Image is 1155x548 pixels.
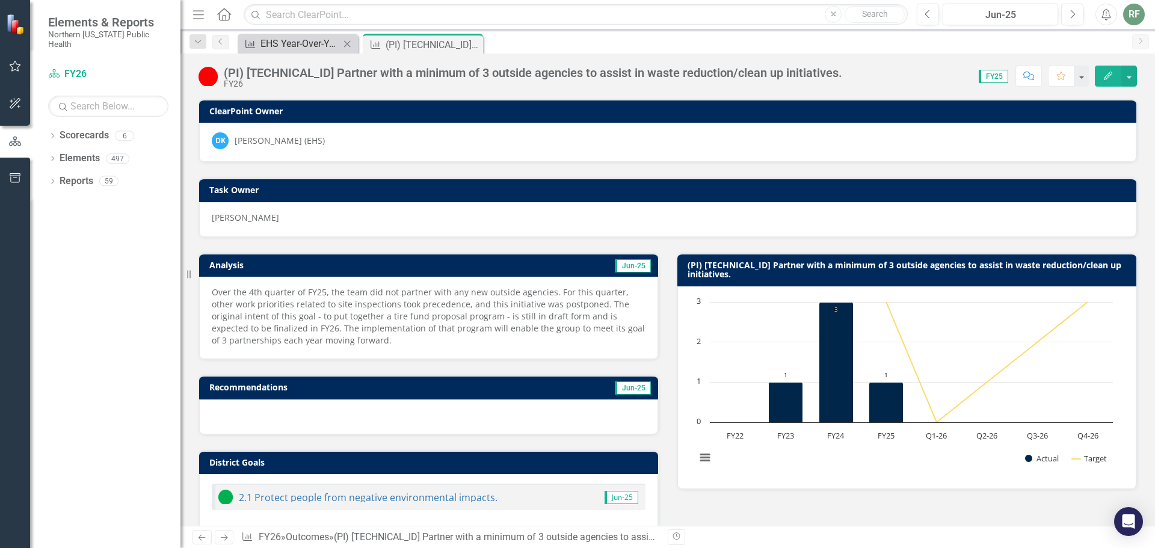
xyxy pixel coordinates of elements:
div: 497 [106,153,129,164]
text: 0 [697,416,701,426]
a: 2.1 Protect people from negative environmental impacts. [239,491,497,504]
a: FY26 [48,67,168,81]
a: Reports [60,174,93,188]
text: FY22 [727,430,744,441]
div: 59 [99,176,119,186]
input: Search ClearPoint... [244,4,908,25]
img: On Target [218,490,233,504]
path: FY25, 1. Actual. [869,382,904,422]
div: Chart. Highcharts interactive chart. [690,296,1124,476]
path: FY23, 1. Actual. [769,382,803,422]
span: Elements & Reports [48,15,168,29]
span: Jun-25 [615,381,651,395]
span: Jun-25 [615,259,651,272]
span: Search [862,9,888,19]
h3: Recommendations [209,383,509,392]
button: Jun-25 [943,4,1058,25]
h3: (PI) [TECHNICAL_ID] Partner with a minimum of 3 outside agencies to assist in waste reduction/cle... [688,260,1130,279]
path: FY24, 3. Actual. [819,302,854,422]
img: ClearPoint Strategy [5,13,28,35]
svg: Interactive chart [690,296,1119,476]
text: FY24 [827,430,845,441]
h3: Analysis [209,260,422,269]
a: EHS Year-Over-Year Data [241,36,340,51]
button: View chart menu, Chart [697,449,713,466]
text: 2 [697,336,701,346]
p: Over the 4th quarter of FY25, the team did not partner with any new outside agencies. For this qu... [212,286,645,346]
a: Outcomes [286,531,329,543]
text: 1 [784,371,787,379]
button: RF [1123,4,1145,25]
div: [PERSON_NAME] (EHS) [235,135,325,147]
text: Q3-26 [1027,430,1048,441]
text: Q4-26 [1077,430,1098,441]
text: Q2-26 [976,430,997,441]
div: 6 [115,131,134,141]
h3: District Goals [209,458,652,467]
button: Search [845,6,905,23]
div: EHS Year-Over-Year Data [260,36,340,51]
input: Search Below... [48,96,168,117]
div: (PI) [TECHNICAL_ID] Partner with a minimum of 3 outside agencies to assist in waste reduction/cle... [224,66,842,79]
div: (PI) [TECHNICAL_ID] Partner with a minimum of 3 outside agencies to assist in waste reduction/cle... [386,37,480,52]
h3: Task Owner [209,185,1130,194]
div: Open Intercom Messenger [1114,507,1143,536]
text: 3 [834,305,838,313]
div: [PERSON_NAME] [212,212,1124,224]
text: 3 [697,295,701,306]
h3: ClearPoint Owner [209,106,1130,115]
div: Jun-25 [947,8,1054,22]
span: Jun-25 [605,491,638,504]
div: DK [212,132,229,149]
a: Scorecards [60,129,109,143]
text: 1 [697,375,701,386]
span: FY25 [979,70,1008,83]
button: Show Actual [1025,453,1059,464]
text: FY23 [777,430,794,441]
div: FY26 [224,79,842,88]
text: FY25 [878,430,895,441]
text: Q1-26 [926,430,947,441]
a: Elements [60,152,100,165]
text: 1 [884,371,888,379]
button: Show Target [1072,453,1107,464]
div: (PI) [TECHNICAL_ID] Partner with a minimum of 3 outside agencies to assist in waste reduction/cle... [334,531,822,543]
div: » » [241,531,659,544]
a: FY26 [259,531,281,543]
img: Off Target [199,67,218,86]
small: Northern [US_STATE] Public Health [48,29,168,49]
